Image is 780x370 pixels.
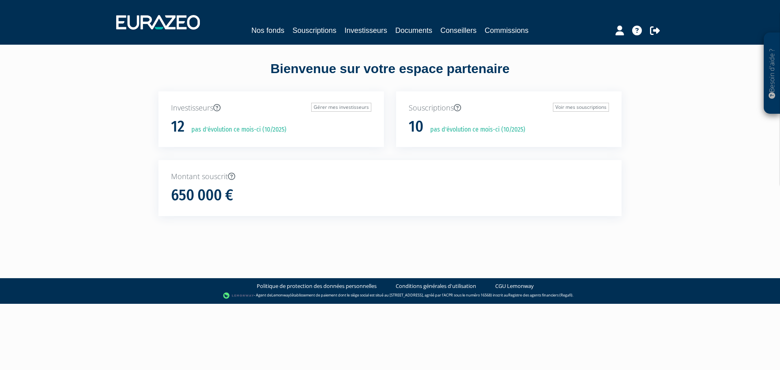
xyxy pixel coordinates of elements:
[767,37,777,110] p: Besoin d'aide ?
[409,103,609,113] p: Souscriptions
[8,292,772,300] div: - Agent de (établissement de paiement dont le siège social est situé au [STREET_ADDRESS], agréé p...
[495,282,534,290] a: CGU Lemonway
[425,125,525,134] p: pas d'évolution ce mois-ci (10/2025)
[223,292,254,300] img: logo-lemonway.png
[171,118,184,135] h1: 12
[171,103,371,113] p: Investisseurs
[396,282,476,290] a: Conditions générales d'utilisation
[152,60,628,91] div: Bienvenue sur votre espace partenaire
[311,103,371,112] a: Gérer mes investisseurs
[271,292,290,298] a: Lemonway
[485,25,529,36] a: Commissions
[344,25,387,36] a: Investisseurs
[186,125,286,134] p: pas d'évolution ce mois-ci (10/2025)
[292,25,336,36] a: Souscriptions
[553,103,609,112] a: Voir mes souscriptions
[116,15,200,30] img: 1732889491-logotype_eurazeo_blanc_rvb.png
[440,25,477,36] a: Conseillers
[257,282,377,290] a: Politique de protection des données personnelles
[395,25,432,36] a: Documents
[409,118,423,135] h1: 10
[251,25,284,36] a: Nos fonds
[171,187,233,204] h1: 650 000 €
[508,292,572,298] a: Registre des agents financiers (Regafi)
[171,171,609,182] p: Montant souscrit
